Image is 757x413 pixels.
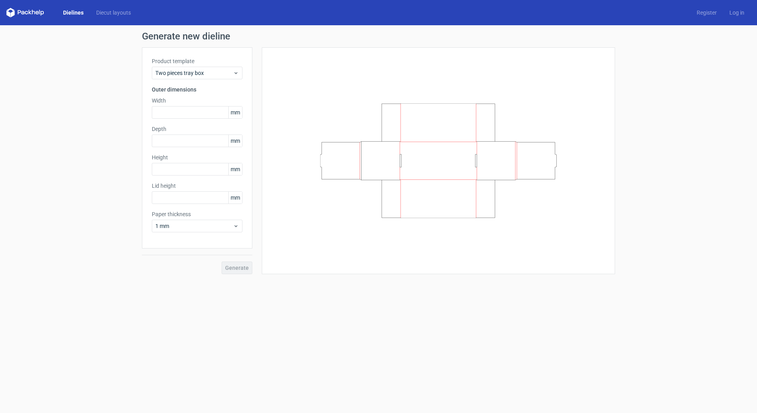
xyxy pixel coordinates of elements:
[57,9,90,17] a: Dielines
[228,135,242,147] span: mm
[155,222,233,230] span: 1 mm
[90,9,137,17] a: Diecut layouts
[152,86,242,93] h3: Outer dimensions
[155,69,233,77] span: Two pieces tray box
[228,107,242,118] span: mm
[152,153,242,161] label: Height
[142,32,615,41] h1: Generate new dieline
[723,9,751,17] a: Log in
[152,97,242,105] label: Width
[152,182,242,190] label: Lid height
[228,163,242,175] span: mm
[690,9,723,17] a: Register
[152,210,242,218] label: Paper thickness
[152,57,242,65] label: Product template
[152,125,242,133] label: Depth
[228,192,242,204] span: mm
